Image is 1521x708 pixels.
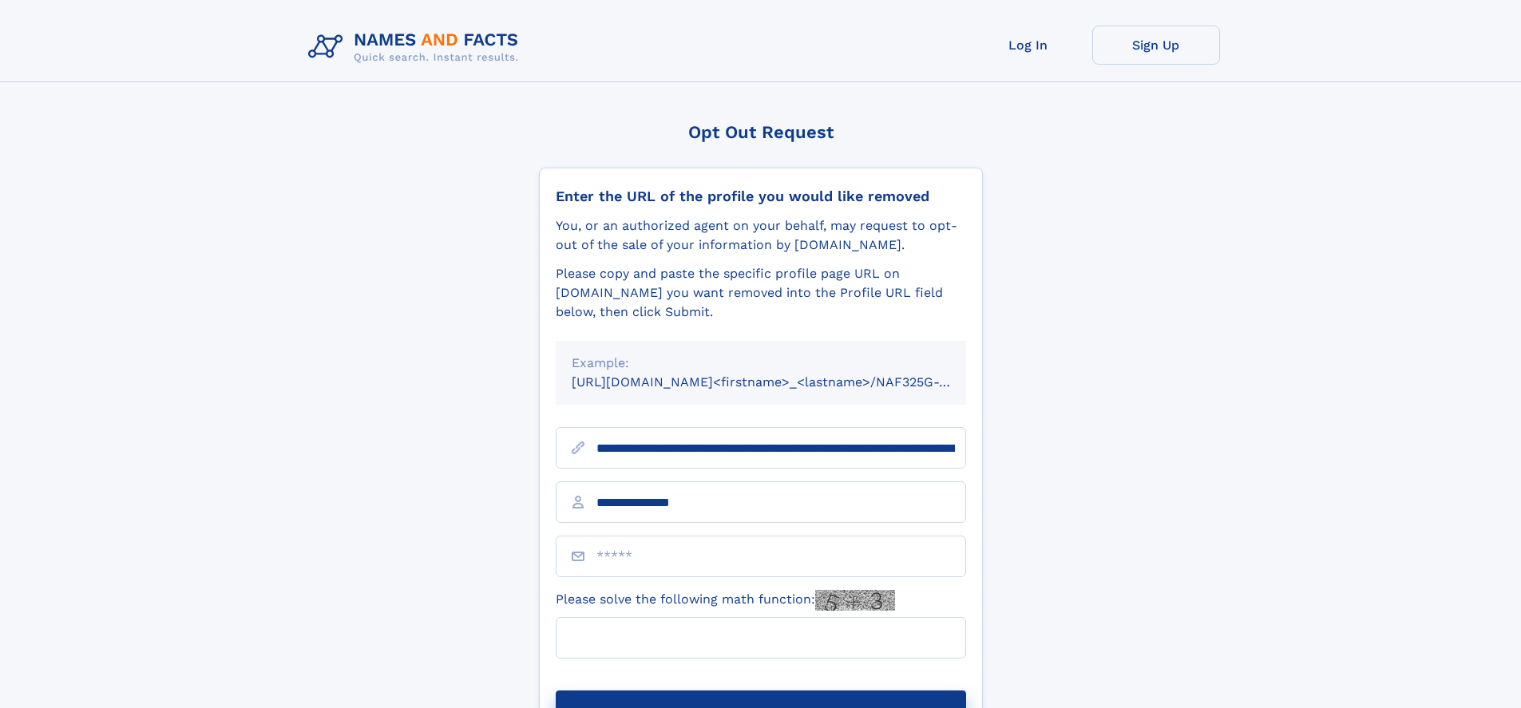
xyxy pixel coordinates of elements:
div: Enter the URL of the profile you would like removed [556,188,966,205]
div: Opt Out Request [539,122,983,142]
a: Log In [964,26,1092,65]
img: Logo Names and Facts [302,26,532,69]
div: You, or an authorized agent on your behalf, may request to opt-out of the sale of your informatio... [556,216,966,255]
div: Please copy and paste the specific profile page URL on [DOMAIN_NAME] you want removed into the Pr... [556,264,966,322]
div: Example: [572,354,950,373]
a: Sign Up [1092,26,1220,65]
small: [URL][DOMAIN_NAME]<firstname>_<lastname>/NAF325G-xxxxxxxx [572,374,996,390]
label: Please solve the following math function: [556,590,895,611]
